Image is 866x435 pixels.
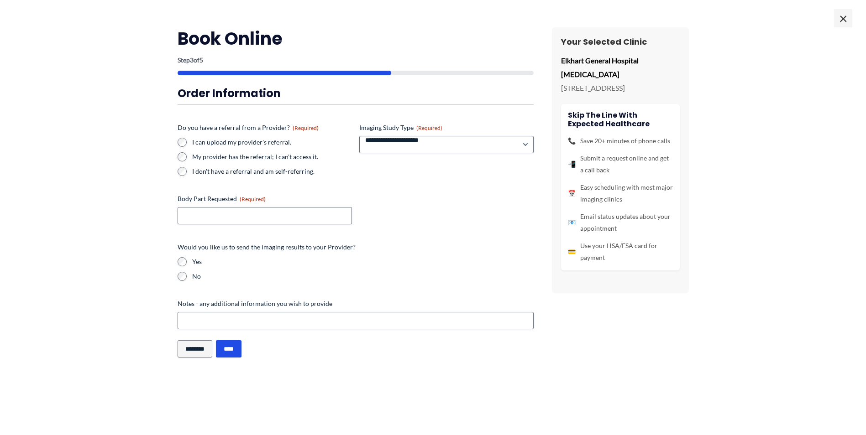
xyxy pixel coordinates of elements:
[192,167,352,176] label: I don't have a referral and am self-referring.
[568,181,673,205] li: Easy scheduling with most major imaging clinics
[178,299,534,308] label: Notes - any additional information you wish to provide
[199,56,203,64] span: 5
[192,138,352,147] label: I can upload my provider's referral.
[561,54,680,81] p: Elkhart General Hospital [MEDICAL_DATA]
[178,86,534,100] h3: Order Information
[293,124,319,131] span: (Required)
[568,152,673,176] li: Submit a request online and get a call back
[834,9,852,27] span: ×
[178,194,352,203] label: Body Part Requested
[178,57,534,63] p: Step of
[178,243,356,252] legend: Would you like us to send the imaging results to your Provider?
[359,123,534,132] label: Imaging Study Type
[178,27,534,50] h2: Book Online
[568,211,673,234] li: Email status updates about your appointment
[568,217,576,228] span: 📧
[240,196,266,202] span: (Required)
[568,187,576,199] span: 📅
[568,246,576,258] span: 💳
[568,111,673,128] h4: Skip the line with Expected Healthcare
[416,124,442,131] span: (Required)
[568,135,673,147] li: Save 20+ minutes of phone calls
[568,158,576,170] span: 📲
[192,272,534,281] label: No
[561,36,680,47] h3: Your Selected Clinic
[192,152,352,161] label: My provider has the referral; I can't access it.
[192,257,534,266] label: Yes
[568,240,673,264] li: Use your HSA/FSA card for payment
[190,56,194,64] span: 3
[178,123,319,132] legend: Do you have a referral from a Provider?
[561,81,680,95] p: [STREET_ADDRESS]
[568,135,576,147] span: 📞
